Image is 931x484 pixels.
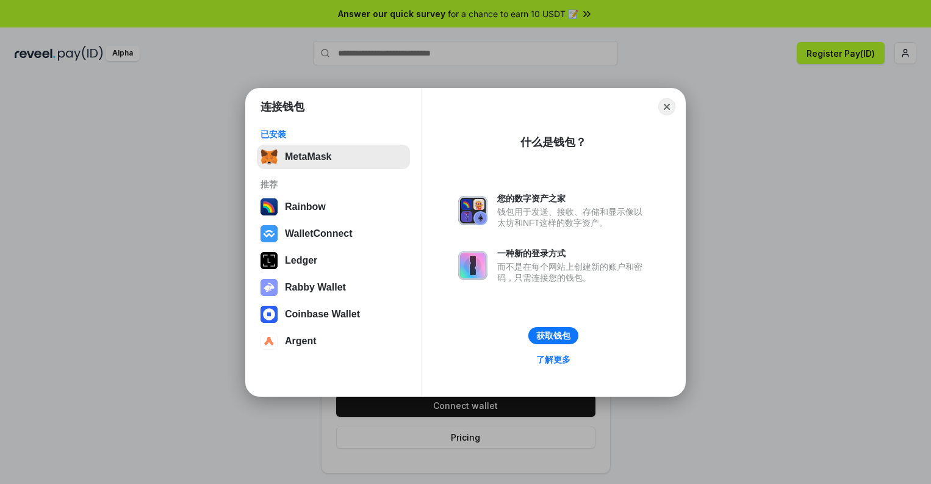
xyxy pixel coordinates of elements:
div: 您的数字资产之家 [497,193,649,204]
button: Close [658,98,675,115]
button: MetaMask [257,145,410,169]
button: Coinbase Wallet [257,302,410,327]
button: 获取钱包 [528,327,578,344]
img: svg+xml,%3Csvg%20xmlns%3D%22http%3A%2F%2Fwww.w3.org%2F2000%2Fsvg%22%20fill%3D%22none%22%20viewBox... [458,251,487,280]
div: 什么是钱包？ [520,135,586,150]
button: Ledger [257,248,410,273]
button: WalletConnect [257,222,410,246]
div: MetaMask [285,151,331,162]
img: svg+xml,%3Csvg%20xmlns%3D%22http%3A%2F%2Fwww.w3.org%2F2000%2Fsvg%22%20width%3D%2228%22%20height%3... [261,252,278,269]
div: Rainbow [285,201,326,212]
div: Rabby Wallet [285,282,346,293]
img: svg+xml,%3Csvg%20width%3D%2228%22%20height%3D%2228%22%20viewBox%3D%220%200%2028%2028%22%20fill%3D... [261,306,278,323]
button: Rainbow [257,195,410,219]
div: 钱包用于发送、接收、存储和显示像以太坊和NFT这样的数字资产。 [497,206,649,228]
div: Ledger [285,255,317,266]
img: svg+xml,%3Csvg%20width%3D%22120%22%20height%3D%22120%22%20viewBox%3D%220%200%20120%20120%22%20fil... [261,198,278,215]
a: 了解更多 [529,352,578,367]
div: 了解更多 [536,354,570,365]
div: Coinbase Wallet [285,309,360,320]
div: 一种新的登录方式 [497,248,649,259]
button: Rabby Wallet [257,275,410,300]
div: 获取钱包 [536,330,570,341]
img: svg+xml,%3Csvg%20xmlns%3D%22http%3A%2F%2Fwww.w3.org%2F2000%2Fsvg%22%20fill%3D%22none%22%20viewBox... [261,279,278,296]
div: Argent [285,336,317,347]
img: svg+xml,%3Csvg%20fill%3D%22none%22%20height%3D%2233%22%20viewBox%3D%220%200%2035%2033%22%20width%... [261,148,278,165]
img: svg+xml,%3Csvg%20width%3D%2228%22%20height%3D%2228%22%20viewBox%3D%220%200%2028%2028%22%20fill%3D... [261,333,278,350]
div: 已安装 [261,129,406,140]
h1: 连接钱包 [261,99,304,114]
img: svg+xml,%3Csvg%20xmlns%3D%22http%3A%2F%2Fwww.w3.org%2F2000%2Fsvg%22%20fill%3D%22none%22%20viewBox... [458,196,487,225]
button: Argent [257,329,410,353]
img: svg+xml,%3Csvg%20width%3D%2228%22%20height%3D%2228%22%20viewBox%3D%220%200%2028%2028%22%20fill%3D... [261,225,278,242]
div: WalletConnect [285,228,353,239]
div: 而不是在每个网站上创建新的账户和密码，只需连接您的钱包。 [497,261,649,283]
div: 推荐 [261,179,406,190]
